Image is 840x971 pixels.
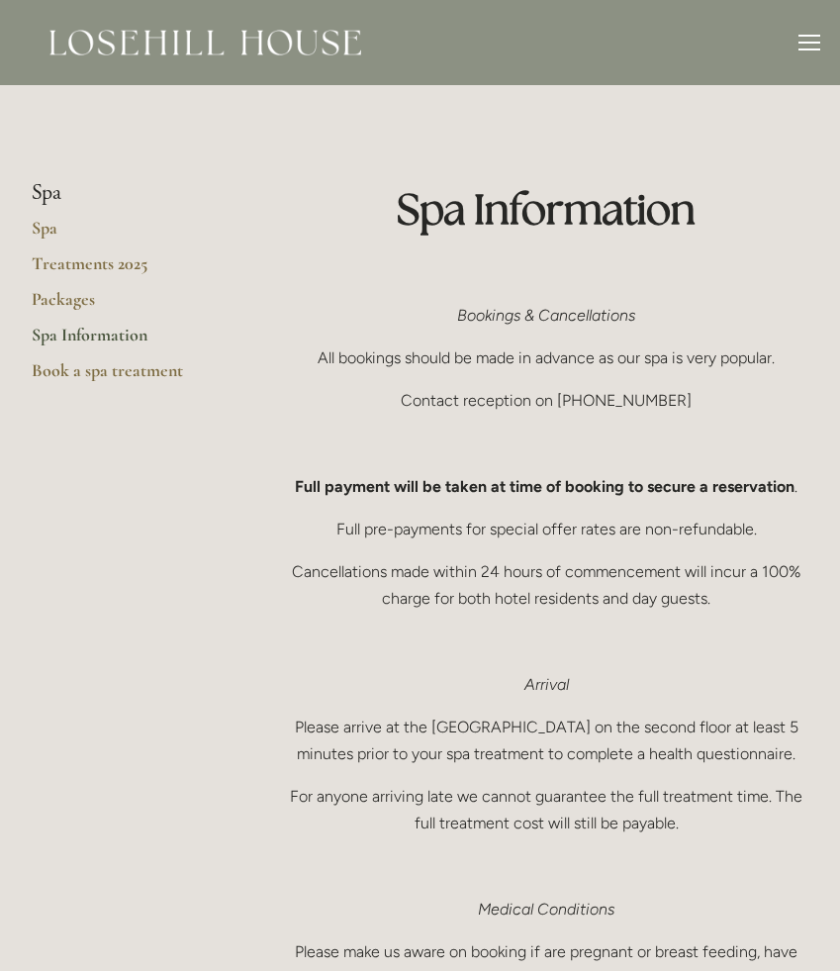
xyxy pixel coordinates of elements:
p: Full pre-payments for special offer rates are non-refundable. [284,516,808,542]
a: Spa [32,217,221,252]
p: . [284,473,808,500]
a: Treatments 2025 [32,252,221,288]
strong: Spa Information [397,182,696,236]
p: All bookings should be made in advance as our spa is very popular. [284,344,808,371]
li: Spa [32,180,221,206]
img: Losehill House [49,30,361,55]
p: Contact reception on [PHONE_NUMBER] [284,387,808,414]
p: Cancellations made within 24 hours of commencement will incur a 100% charge for both hotel reside... [284,558,808,612]
strong: Full payment will be taken at time of booking to secure a reservation [295,477,794,496]
em: Bookings & Cancellations [457,306,635,325]
p: For anyone arriving late we cannot guarantee the full treatment time. The full treatment cost wil... [284,783,808,836]
a: Spa Information [32,324,221,359]
a: Packages [32,288,221,324]
a: Book a spa treatment [32,359,221,395]
em: Arrival [524,675,569,694]
em: Medical Conditions [478,900,614,919]
p: Please arrive at the [GEOGRAPHIC_DATA] on the second floor at least 5 minutes prior to your spa t... [284,714,808,767]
